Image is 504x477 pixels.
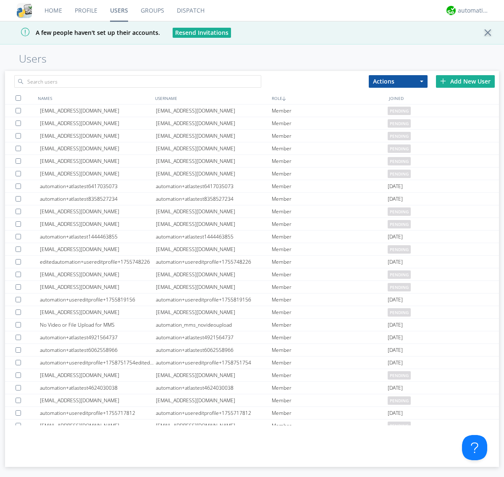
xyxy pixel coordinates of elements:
[156,180,272,192] div: automation+atlastest6417035073
[5,168,499,180] a: [EMAIL_ADDRESS][DOMAIN_NAME][EMAIL_ADDRESS][DOMAIN_NAME]Memberpending
[17,3,32,18] img: cddb5a64eb264b2086981ab96f4c1ba7
[272,142,388,155] div: Member
[40,105,156,117] div: [EMAIL_ADDRESS][DOMAIN_NAME]
[156,105,272,117] div: [EMAIL_ADDRESS][DOMAIN_NAME]
[156,155,272,167] div: [EMAIL_ADDRESS][DOMAIN_NAME]
[272,256,388,268] div: Member
[156,142,272,155] div: [EMAIL_ADDRESS][DOMAIN_NAME]
[272,130,388,142] div: Member
[388,193,403,205] span: [DATE]
[40,130,156,142] div: [EMAIL_ADDRESS][DOMAIN_NAME]
[14,75,261,88] input: Search users
[388,294,403,306] span: [DATE]
[388,107,411,115] span: pending
[156,407,272,419] div: automation+usereditprofile+1755717812
[156,193,272,205] div: automation+atlastest8358527234
[40,180,156,192] div: automation+atlastest6417035073
[156,394,272,406] div: [EMAIL_ADDRESS][DOMAIN_NAME]
[5,243,499,256] a: [EMAIL_ADDRESS][DOMAIN_NAME][EMAIL_ADDRESS][DOMAIN_NAME]Memberpending
[156,306,272,318] div: [EMAIL_ADDRESS][DOMAIN_NAME]
[40,382,156,394] div: automation+atlastest4624030038
[5,130,499,142] a: [EMAIL_ADDRESS][DOMAIN_NAME][EMAIL_ADDRESS][DOMAIN_NAME]Memberpending
[446,6,456,15] img: d2d01cd9b4174d08988066c6d424eccd
[156,369,272,381] div: [EMAIL_ADDRESS][DOMAIN_NAME]
[388,422,411,430] span: pending
[40,268,156,280] div: [EMAIL_ADDRESS][DOMAIN_NAME]
[5,105,499,117] a: [EMAIL_ADDRESS][DOMAIN_NAME][EMAIL_ADDRESS][DOMAIN_NAME]Memberpending
[156,168,272,180] div: [EMAIL_ADDRESS][DOMAIN_NAME]
[388,407,403,419] span: [DATE]
[5,369,499,382] a: [EMAIL_ADDRESS][DOMAIN_NAME][EMAIL_ADDRESS][DOMAIN_NAME]Memberpending
[5,218,499,231] a: [EMAIL_ADDRESS][DOMAIN_NAME][EMAIL_ADDRESS][DOMAIN_NAME]Memberpending
[440,78,446,84] img: plus.svg
[156,205,272,218] div: [EMAIL_ADDRESS][DOMAIN_NAME]
[5,180,499,193] a: automation+atlastest6417035073automation+atlastest6417035073Member[DATE]
[272,306,388,318] div: Member
[156,419,272,432] div: [EMAIL_ADDRESS][DOMAIN_NAME]
[156,117,272,129] div: [EMAIL_ADDRESS][DOMAIN_NAME]
[388,245,411,254] span: pending
[40,319,156,331] div: No Video or File Upload for MMS
[5,281,499,294] a: [EMAIL_ADDRESS][DOMAIN_NAME][EMAIL_ADDRESS][DOMAIN_NAME]Memberpending
[272,180,388,192] div: Member
[156,243,272,255] div: [EMAIL_ADDRESS][DOMAIN_NAME]
[40,294,156,306] div: automation+usereditprofile+1755819156
[40,142,156,155] div: [EMAIL_ADDRESS][DOMAIN_NAME]
[5,394,499,407] a: [EMAIL_ADDRESS][DOMAIN_NAME][EMAIL_ADDRESS][DOMAIN_NAME]Memberpending
[272,319,388,331] div: Member
[5,294,499,306] a: automation+usereditprofile+1755819156automation+usereditprofile+1755819156Member[DATE]
[272,205,388,218] div: Member
[272,243,388,255] div: Member
[40,243,156,255] div: [EMAIL_ADDRESS][DOMAIN_NAME]
[156,268,272,280] div: [EMAIL_ADDRESS][DOMAIN_NAME]
[5,319,499,331] a: No Video or File Upload for MMSautomation_mms_novideouploadMember[DATE]
[272,356,388,369] div: Member
[40,117,156,129] div: [EMAIL_ADDRESS][DOMAIN_NAME]
[388,396,411,405] span: pending
[388,207,411,216] span: pending
[5,117,499,130] a: [EMAIL_ADDRESS][DOMAIN_NAME][EMAIL_ADDRESS][DOMAIN_NAME]Memberpending
[388,344,403,356] span: [DATE]
[40,394,156,406] div: [EMAIL_ADDRESS][DOMAIN_NAME]
[40,331,156,343] div: automation+atlastest4921564737
[6,29,160,37] span: A few people haven't set up their accounts.
[462,435,487,460] iframe: Toggle Customer Support
[5,306,499,319] a: [EMAIL_ADDRESS][DOMAIN_NAME][EMAIL_ADDRESS][DOMAIN_NAME]Memberpending
[156,218,272,230] div: [EMAIL_ADDRESS][DOMAIN_NAME]
[272,344,388,356] div: Member
[40,193,156,205] div: automation+atlastest8358527234
[272,168,388,180] div: Member
[156,231,272,243] div: automation+atlastest1444463855
[5,356,499,369] a: automation+usereditprofile+1758751754editedautomation+usereditprofile+1758751754automation+usered...
[272,369,388,381] div: Member
[40,155,156,167] div: [EMAIL_ADDRESS][DOMAIN_NAME]
[40,168,156,180] div: [EMAIL_ADDRESS][DOMAIN_NAME]
[388,270,411,279] span: pending
[156,382,272,394] div: automation+atlastest4624030038
[156,331,272,343] div: automation+atlastest4921564737
[388,283,411,291] span: pending
[156,294,272,306] div: automation+usereditprofile+1755819156
[388,220,411,228] span: pending
[5,407,499,419] a: automation+usereditprofile+1755717812automation+usereditprofile+1755717812Member[DATE]
[40,218,156,230] div: [EMAIL_ADDRESS][DOMAIN_NAME]
[156,319,272,331] div: automation_mms_novideoupload
[5,142,499,155] a: [EMAIL_ADDRESS][DOMAIN_NAME][EMAIL_ADDRESS][DOMAIN_NAME]Memberpending
[458,6,489,15] div: automation+atlas
[272,193,388,205] div: Member
[388,256,403,268] span: [DATE]
[5,205,499,218] a: [EMAIL_ADDRESS][DOMAIN_NAME][EMAIL_ADDRESS][DOMAIN_NAME]Memberpending
[156,356,272,369] div: automation+usereditprofile+1758751754
[388,382,403,394] span: [DATE]
[153,92,270,104] div: USERNAME
[40,231,156,243] div: automation+atlastest1444463855
[388,231,403,243] span: [DATE]
[272,407,388,419] div: Member
[369,75,428,88] button: Actions
[5,419,499,432] a: [EMAIL_ADDRESS][DOMAIN_NAME][EMAIL_ADDRESS][DOMAIN_NAME]Memberpending
[156,256,272,268] div: automation+usereditprofile+1755748226
[272,394,388,406] div: Member
[388,180,403,193] span: [DATE]
[388,157,411,165] span: pending
[40,419,156,432] div: [EMAIL_ADDRESS][DOMAIN_NAME]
